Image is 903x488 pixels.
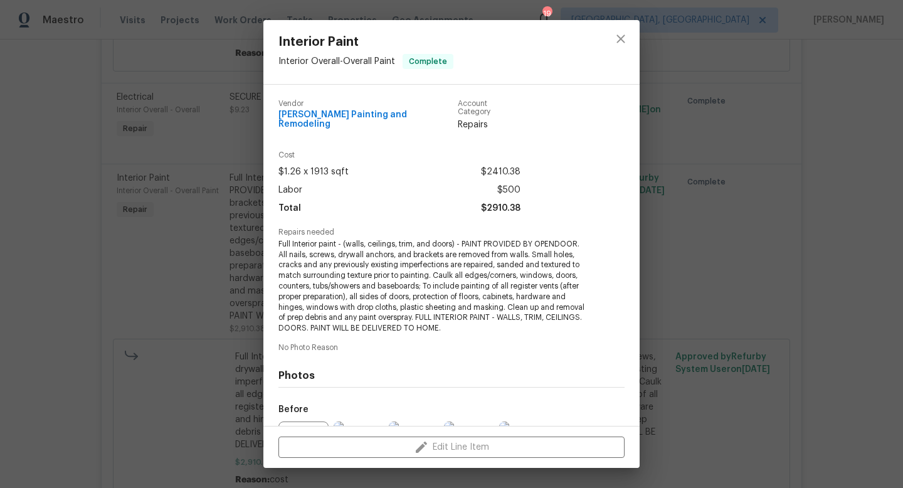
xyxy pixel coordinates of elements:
[278,151,520,159] span: Cost
[481,199,520,218] span: $2910.38
[542,8,551,20] div: 19
[278,57,395,66] span: Interior Overall - Overall Paint
[278,163,349,181] span: $1.26 x 1913 sqft
[278,405,309,414] h5: Before
[278,110,458,129] span: [PERSON_NAME] Painting and Remodeling
[278,181,302,199] span: Labor
[404,55,452,68] span: Complete
[278,369,625,382] h4: Photos
[278,344,625,352] span: No Photo Reason
[458,119,520,131] span: Repairs
[458,100,520,116] span: Account Category
[606,24,636,54] button: close
[278,35,453,49] span: Interior Paint
[278,228,625,236] span: Repairs needed
[278,199,301,218] span: Total
[497,181,520,199] span: $500
[278,100,458,108] span: Vendor
[481,163,520,181] span: $2410.38
[278,239,590,334] span: Full Interior paint - (walls, ceilings, trim, and doors) - PAINT PROVIDED BY OPENDOOR. All nails,...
